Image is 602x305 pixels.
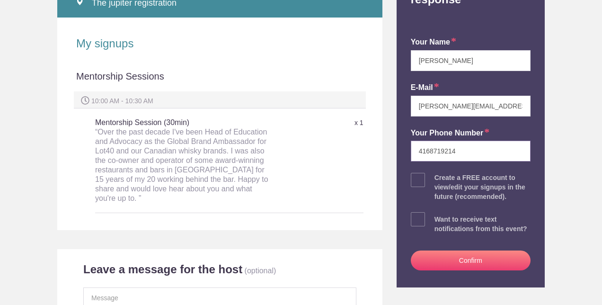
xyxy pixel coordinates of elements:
input: e.g. julie@gmail.com [411,96,531,117]
h5: Mentorship Session (30min) [95,113,274,208]
img: Spot time [81,96,89,105]
div: “Over the past decade I've been Head of Education and Advocacy as the Global Brand Ambassador for... [95,127,274,203]
input: e.g. Julie Farrell [411,50,531,71]
div: Create a FREE account to view/edit your signups in the future (recommended). [434,173,531,201]
div: 10:00 AM - 10:30 AM [74,91,366,108]
h2: My signups [76,36,363,51]
label: your name [411,37,456,48]
button: Confirm [411,251,531,270]
label: E-mail [411,82,439,93]
input: e.g. +14155552671 [411,141,531,161]
p: (optional) [245,267,276,275]
div: Want to receive text notifications from this event? [434,215,531,233]
div: Mentorship Sessions [76,70,363,91]
label: Your Phone Number [411,128,490,139]
div: x 1 [274,115,363,131]
h2: Leave a message for the host [83,262,242,277]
